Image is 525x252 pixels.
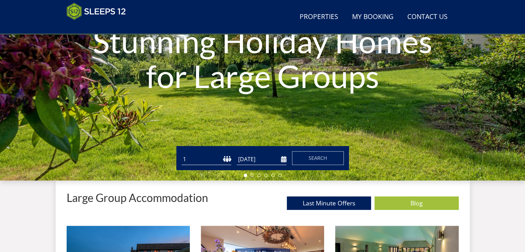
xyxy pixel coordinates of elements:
p: Large Group Accommodation [67,192,208,204]
span: Search [309,155,327,161]
a: My Booking [349,9,396,25]
button: Search [292,151,344,165]
iframe: Customer reviews powered by Trustpilot [63,24,136,30]
img: Sleeps 12 [67,3,126,20]
a: Contact Us [405,9,450,25]
a: Blog [375,196,459,210]
input: Arrival Date [237,154,286,165]
a: Last Minute Offers [287,196,371,210]
h1: Stunning Holiday Homes for Large Groups [79,10,446,107]
a: Properties [297,9,341,25]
